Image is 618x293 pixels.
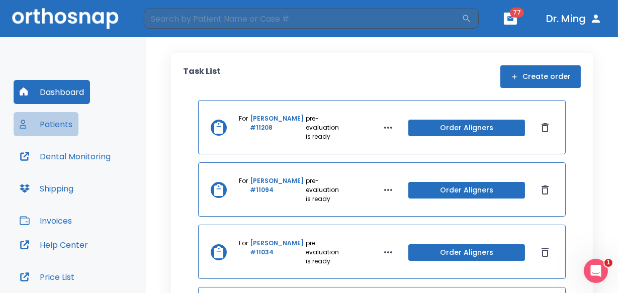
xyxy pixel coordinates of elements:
[14,112,78,136] button: Patients
[537,244,553,260] button: Dismiss
[14,265,80,289] button: Price List
[14,209,78,233] button: Invoices
[239,176,248,204] p: For
[250,114,304,141] a: [PERSON_NAME] #11208
[12,8,119,29] img: Orthosnap
[408,120,525,136] button: Order Aligners
[250,239,304,266] a: [PERSON_NAME] #11034
[500,65,581,88] button: Create order
[250,176,304,204] a: [PERSON_NAME] #11094
[306,239,344,266] p: pre-evaluation is ready
[542,10,606,28] button: Dr. Ming
[510,8,524,18] span: 77
[144,9,462,29] input: Search by Patient Name or Case #
[14,80,90,104] button: Dashboard
[584,259,608,283] iframe: Intercom live chat
[408,182,525,199] button: Order Aligners
[183,65,221,88] p: Task List
[537,120,553,136] button: Dismiss
[14,144,117,168] button: Dental Monitoring
[239,239,248,266] p: For
[306,114,344,141] p: pre-evaluation is ready
[239,114,248,141] p: For
[537,182,553,198] button: Dismiss
[306,176,344,204] p: pre-evaluation is ready
[408,244,525,261] button: Order Aligners
[604,259,612,267] span: 1
[14,233,94,257] button: Help Center
[14,176,79,201] button: Shipping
